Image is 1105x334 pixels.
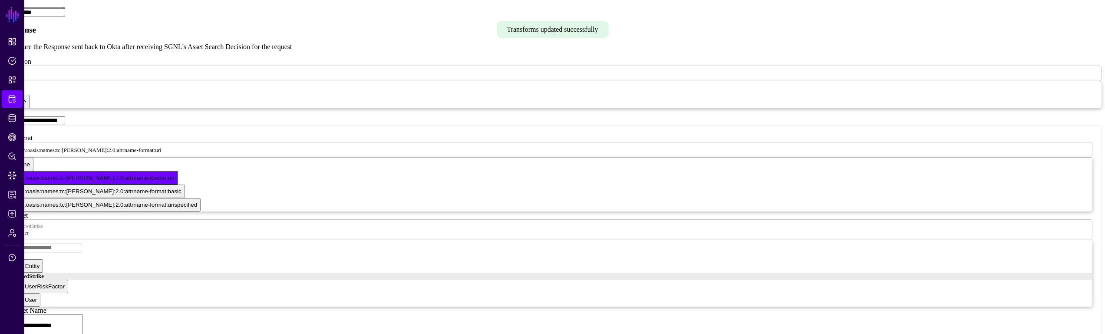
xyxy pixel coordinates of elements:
[2,33,23,50] a: Dashboard
[16,202,197,208] span: urn:oasis:names:tc:[PERSON_NAME]:2.0:attrname-format:unspecified
[2,129,23,146] a: CAEP Hub
[13,273,1092,280] div: CrowdStrike
[21,280,68,293] button: UserRiskFactor
[16,263,40,269] span: No Entity
[8,133,16,142] span: CAEP Hub
[2,71,23,89] a: Snippets
[2,109,23,127] a: Identity Data Fabric
[21,293,40,307] button: User
[13,259,43,273] button: No Entity
[25,283,65,290] span: UserRiskFactor
[18,223,1087,228] span: CrowdStrike
[3,43,1102,51] p: Configure the Response sent back to Okta after receiving SGNL's Asset Search Decision for the req...
[8,209,16,218] span: Logs
[8,37,16,46] span: Dashboard
[2,186,23,203] a: Reports
[8,190,16,199] span: Reports
[16,175,174,181] span: urn:oasis:names:tc:[PERSON_NAME]:2.0:attrname-format:uri
[13,198,201,212] button: urn:oasis:names:tc:[PERSON_NAME]:2.0:attrname-format:unspecified
[13,171,178,185] button: urn:oasis:names:tc:[PERSON_NAME]:2.0:attrname-format:uri
[8,76,16,84] span: Snippets
[2,167,23,184] a: Data Lens
[2,52,23,69] a: Policies
[13,212,28,219] label: Asset
[2,224,23,241] a: Admin
[13,307,46,314] label: Asset Name
[8,95,16,103] span: Protected Systems
[2,205,23,222] a: Logs
[18,147,162,153] span: urn:oasis:names:tc:[PERSON_NAME]:2.0:attrname-format:uri
[2,90,23,108] a: Protected Systems
[5,5,20,24] a: SGNL
[8,56,16,65] span: Policies
[13,185,185,198] button: urn:oasis:names:tc:[PERSON_NAME]:2.0:attrname-format:basic
[25,297,37,303] span: User
[16,188,181,195] span: urn:oasis:names:tc:[PERSON_NAME]:2.0:attrname-format:basic
[8,152,16,161] span: Policy Lens
[8,228,16,237] span: Admin
[8,171,16,180] span: Data Lens
[8,114,16,122] span: Identity Data Fabric
[8,253,16,262] span: Support
[496,21,608,38] div: Transforms updated successfully
[2,148,23,165] a: Policy Lens
[3,58,31,65] label: Operation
